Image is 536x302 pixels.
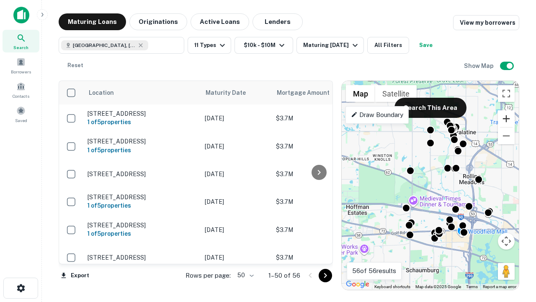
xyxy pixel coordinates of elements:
[201,81,272,104] th: Maturity Date
[191,13,249,30] button: Active Loans
[412,37,439,54] button: Save your search to get updates of matches that match your search criteria.
[205,114,268,123] p: [DATE]
[59,269,91,282] button: Export
[253,13,303,30] button: Lenders
[367,37,409,54] button: All Filters
[13,44,28,51] span: Search
[186,271,231,281] p: Rows per page:
[205,197,268,206] p: [DATE]
[88,201,196,210] h6: 1 of 5 properties
[344,279,371,290] a: Open this area in Google Maps (opens a new window)
[88,193,196,201] p: [STREET_ADDRESS]
[276,225,360,234] p: $3.7M
[3,30,39,52] a: Search
[3,78,39,101] a: Contacts
[276,197,360,206] p: $3.7M
[62,57,89,74] button: Reset
[272,81,364,104] th: Mortgage Amount
[88,138,196,145] p: [STREET_ADDRESS]
[88,88,114,98] span: Location
[303,40,360,50] div: Maturing [DATE]
[205,225,268,234] p: [DATE]
[268,271,300,281] p: 1–50 of 56
[88,229,196,238] h6: 1 of 5 properties
[394,98,466,118] button: Search This Area
[205,169,268,179] p: [DATE]
[296,37,364,54] button: Maturing [DATE]
[188,37,231,54] button: 11 Types
[3,54,39,77] a: Borrowers
[352,266,396,276] p: 56 of 56 results
[15,117,27,124] span: Saved
[276,169,360,179] p: $3.7M
[374,284,410,290] button: Keyboard shortcuts
[88,146,196,155] h6: 1 of 5 properties
[375,85,417,102] button: Show satellite imagery
[453,15,519,30] a: View my borrowers
[3,103,39,125] a: Saved
[276,114,360,123] p: $3.7M
[88,117,196,127] h6: 1 of 5 properties
[88,170,196,178] p: [STREET_ADDRESS]
[351,110,403,120] p: Draw Boundary
[205,142,268,151] p: [DATE]
[494,208,536,248] iframe: Chat Widget
[498,263,515,280] button: Drag Pegman onto the map to open Street View
[129,13,187,30] button: Originations
[344,279,371,290] img: Google
[73,42,136,49] span: [GEOGRAPHIC_DATA], [GEOGRAPHIC_DATA]
[277,88,340,98] span: Mortgage Amount
[234,269,255,281] div: 50
[276,253,360,262] p: $3.7M
[59,13,126,30] button: Maturing Loans
[466,284,478,289] a: Terms (opens in new tab)
[342,81,519,290] div: 0 0
[415,284,461,289] span: Map data ©2025 Google
[483,284,516,289] a: Report a map error
[88,221,196,229] p: [STREET_ADDRESS]
[498,85,515,102] button: Toggle fullscreen view
[276,142,360,151] p: $3.7M
[319,269,332,282] button: Go to next page
[88,254,196,261] p: [STREET_ADDRESS]
[498,110,515,127] button: Zoom in
[346,85,375,102] button: Show street map
[11,68,31,75] span: Borrowers
[13,7,29,23] img: capitalize-icon.png
[13,93,29,99] span: Contacts
[88,110,196,117] p: [STREET_ADDRESS]
[464,61,495,70] h6: Show Map
[83,81,201,104] th: Location
[206,88,257,98] span: Maturity Date
[234,37,293,54] button: $10k - $10M
[498,128,515,144] button: Zoom out
[205,253,268,262] p: [DATE]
